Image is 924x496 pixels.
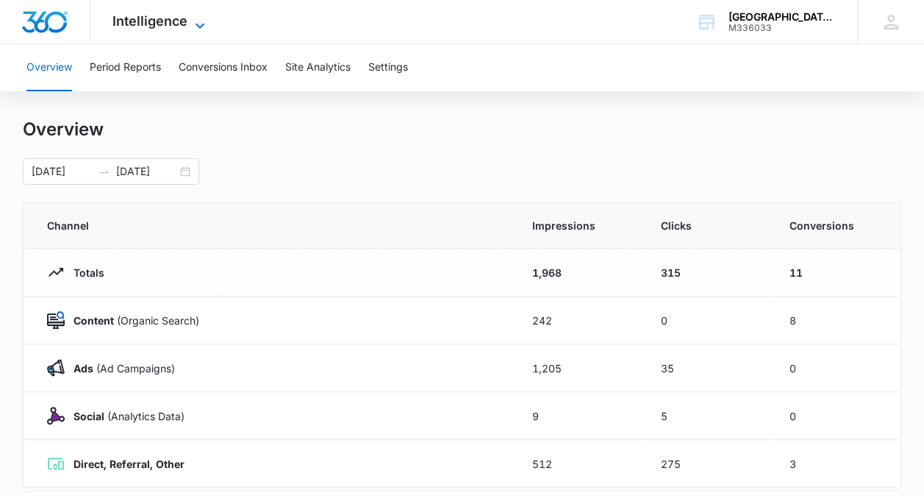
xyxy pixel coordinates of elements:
button: Overview [26,44,72,91]
input: End date [116,163,177,180]
div: account id [728,23,836,33]
strong: Social [74,410,104,422]
td: 315 [643,249,772,297]
img: Content [47,311,65,329]
span: Clicks [661,218,754,233]
button: Settings [368,44,408,91]
p: Totals [65,265,104,280]
span: Conversions [789,218,877,233]
span: Impressions [532,218,626,233]
button: Period Reports [90,44,161,91]
p: (Ad Campaigns) [65,361,175,376]
button: Conversions Inbox [179,44,268,91]
td: 0 [643,297,772,344]
td: 1,968 [515,249,643,297]
td: 5 [643,392,772,440]
span: to [99,166,110,177]
h1: Overview [23,118,104,141]
td: 0 [772,344,900,392]
span: Channel [47,218,496,233]
button: Site Analytics [285,44,351,91]
img: Social [47,407,65,425]
strong: Ads [74,362,93,375]
td: 8 [772,297,900,344]
p: (Analytics Data) [65,408,185,424]
input: Start date [32,163,93,180]
td: 9 [515,392,643,440]
div: account name [728,11,836,23]
p: (Organic Search) [65,313,199,328]
td: 1,205 [515,344,643,392]
td: 11 [772,249,900,297]
td: 0 [772,392,900,440]
td: 35 [643,344,772,392]
span: Intelligence [112,13,187,29]
img: Ads [47,359,65,377]
td: 242 [515,297,643,344]
td: 512 [515,440,643,488]
strong: Direct, Referral, Other [74,458,185,470]
strong: Content [74,314,114,327]
span: swap-right [99,166,110,177]
td: 3 [772,440,900,488]
td: 275 [643,440,772,488]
